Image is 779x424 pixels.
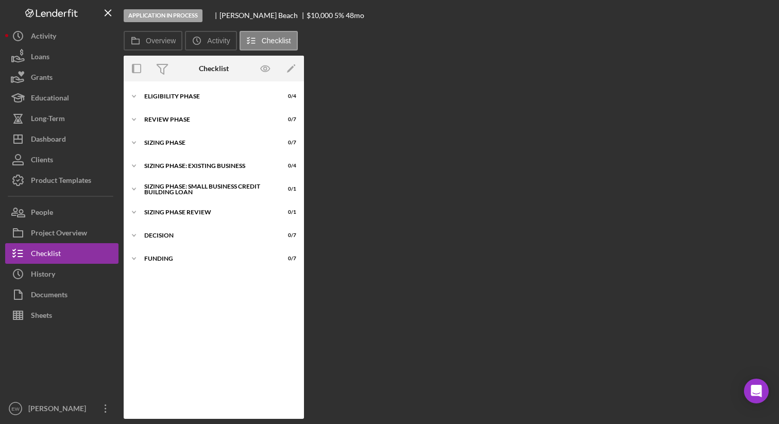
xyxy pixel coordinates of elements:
button: Checklist [5,243,118,264]
div: REVIEW PHASE [144,116,270,123]
div: Loans [31,46,49,70]
button: Dashboard [5,129,118,149]
div: [PERSON_NAME] Beach [219,11,307,20]
div: Project Overview [31,223,87,246]
div: Long-Term [31,108,65,131]
button: People [5,202,118,223]
div: 5 % [334,11,344,20]
div: Sheets [31,305,52,328]
div: 0 / 7 [278,116,296,123]
div: Checklist [199,64,229,73]
div: Decision [144,232,270,239]
div: Activity [31,26,56,49]
div: 0 / 4 [278,163,296,169]
div: 48 mo [346,11,364,20]
div: Dashboard [31,129,66,152]
button: Loans [5,46,118,67]
div: Sizing Phase Review [144,209,270,215]
div: Funding [144,256,270,262]
div: Product Templates [31,170,91,193]
div: Educational [31,88,69,111]
text: EW [11,406,20,412]
button: Activity [5,26,118,46]
button: Checklist [240,31,298,50]
button: Long-Term [5,108,118,129]
button: Activity [185,31,236,50]
div: Sizing Phase: Small Business Credit Building Loan [144,183,270,195]
button: Product Templates [5,170,118,191]
div: History [31,264,55,287]
button: Overview [124,31,182,50]
div: Grants [31,67,53,90]
button: Sheets [5,305,118,326]
div: 0 / 7 [278,232,296,239]
div: Documents [31,284,67,308]
button: Grants [5,67,118,88]
div: Application In Process [124,9,202,22]
div: 0 / 7 [278,140,296,146]
div: SIZING PHASE: EXISTING BUSINESS [144,163,270,169]
div: People [31,202,53,225]
div: 0 / 7 [278,256,296,262]
span: $10,000 [307,11,333,20]
div: Checklist [31,243,61,266]
button: Clients [5,149,118,170]
div: Open Intercom Messenger [744,379,769,403]
div: Clients [31,149,53,173]
div: Sizing Phase [144,140,270,146]
button: History [5,264,118,284]
button: Documents [5,284,118,305]
div: 0 / 1 [278,186,296,192]
button: Educational [5,88,118,108]
div: 0 / 4 [278,93,296,99]
label: Overview [146,37,176,45]
div: Eligibility Phase [144,93,270,99]
div: [PERSON_NAME] [26,398,93,421]
button: Project Overview [5,223,118,243]
label: Activity [207,37,230,45]
label: Checklist [262,37,291,45]
button: EW[PERSON_NAME] [5,398,118,419]
div: 0 / 1 [278,209,296,215]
